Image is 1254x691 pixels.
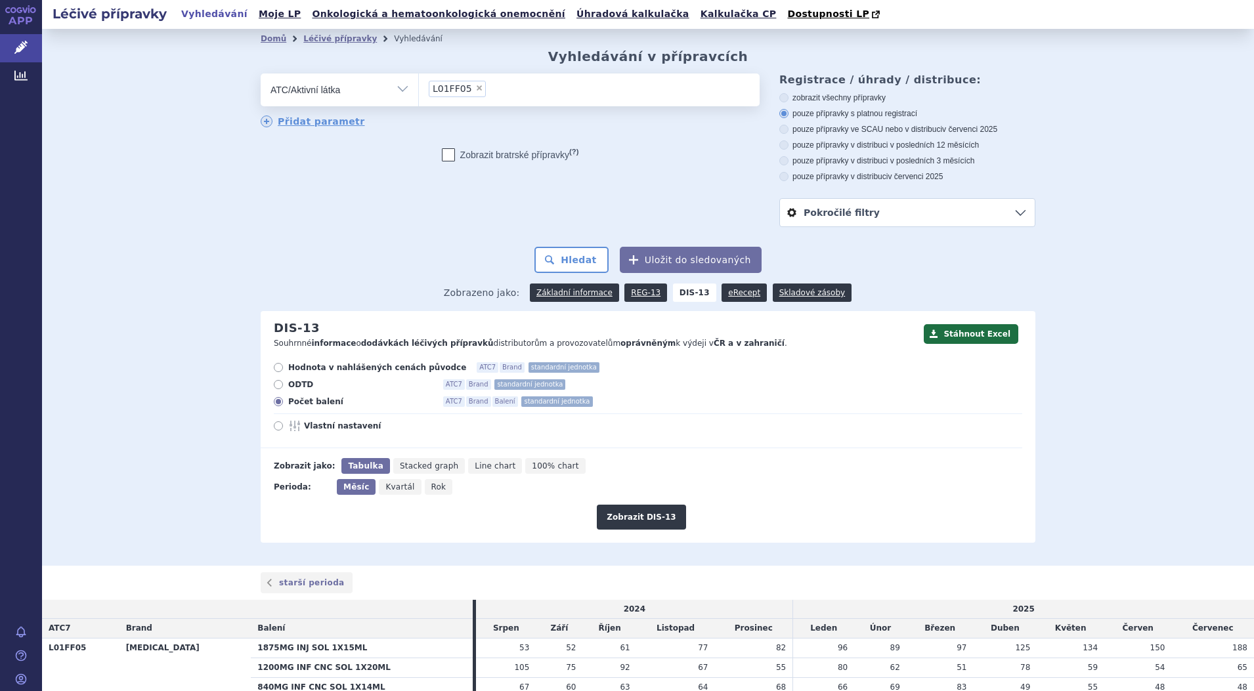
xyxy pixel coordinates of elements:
td: Červenec [1171,619,1254,639]
a: Přidat parametr [261,115,365,127]
span: ODTD [288,379,433,390]
button: Stáhnout Excel [924,324,1018,344]
span: Brand [126,623,152,633]
span: 51 [957,663,966,672]
span: v červenci 2025 [942,125,997,134]
strong: ČR a v zahraničí [714,339,785,348]
td: Listopad [637,619,715,639]
a: Onkologická a hematoonkologická onemocnění [308,5,569,23]
td: Září [536,619,582,639]
span: 77 [698,643,708,652]
label: pouze přípravky ve SCAU nebo v distribuci [779,124,1035,135]
a: Dostupnosti LP [783,5,886,24]
a: Úhradová kalkulačka [573,5,693,23]
span: 54 [1155,663,1165,672]
button: Zobrazit DIS-13 [597,505,685,530]
a: Domů [261,34,286,43]
a: Moje LP [255,5,305,23]
span: 53 [519,643,529,652]
span: 55 [776,663,786,672]
span: v červenci 2025 [888,172,943,181]
th: 1875MG INJ SOL 1X15ML [251,639,473,658]
span: 80 [838,663,848,672]
span: 82 [776,643,786,652]
label: pouze přípravky v distribuci v posledních 12 měsících [779,140,1035,150]
strong: oprávněným [620,339,676,348]
span: 52 [566,643,576,652]
span: ATC7 [443,379,465,390]
span: 75 [566,663,576,672]
span: standardní jednotka [494,379,565,390]
td: Červen [1104,619,1171,639]
a: Pokročilé filtry [780,199,1035,226]
span: 62 [890,663,900,672]
a: REG-13 [624,283,667,302]
span: 78 [1020,663,1030,672]
span: 89 [890,643,900,652]
span: 65 [1238,663,1247,672]
input: L01FF05 [490,80,497,96]
button: Uložit do sledovaných [620,247,762,273]
span: Balení [492,396,518,407]
span: Hodnota v nahlášených cenách původce [288,362,466,373]
span: 97 [957,643,966,652]
span: Stacked graph [400,461,458,471]
td: Květen [1037,619,1104,639]
div: Perioda: [274,479,330,495]
td: 2024 [476,600,792,619]
span: Zobrazeno jako: [444,283,520,302]
span: 59 [1088,663,1098,672]
td: Únor [854,619,907,639]
h2: Vyhledávání v přípravcích [548,49,748,64]
strong: dodávkách léčivých přípravků [361,339,494,348]
abbr: (?) [569,148,578,156]
td: Březen [907,619,974,639]
h2: DIS-13 [274,321,320,335]
span: 188 [1232,643,1247,652]
span: 92 [620,663,630,672]
a: starší perioda [261,572,353,593]
span: L01FF05 [433,84,472,93]
span: Brand [500,362,525,373]
span: Tabulka [348,461,383,471]
span: Počet balení [288,396,433,407]
a: Vyhledávání [177,5,251,23]
a: Léčivé přípravky [303,34,377,43]
label: pouze přípravky v distribuci [779,171,1035,182]
label: Zobrazit bratrské přípravky [442,148,579,161]
td: Říjen [582,619,636,639]
span: Měsíc [343,482,369,492]
span: Brand [466,396,491,407]
label: pouze přípravky s platnou registrací [779,108,1035,119]
h3: Registrace / úhrady / distribuce: [779,73,1035,86]
span: 125 [1015,643,1030,652]
span: ATC7 [443,396,465,407]
td: Leden [793,619,855,639]
span: Kvartál [385,482,414,492]
label: pouze přípravky v distribuci v posledních 3 měsících [779,156,1035,166]
span: 100% chart [532,461,578,471]
td: Duben [973,619,1037,639]
span: × [475,84,483,92]
td: 2025 [793,600,1254,619]
div: Zobrazit jako: [274,458,335,474]
span: Vlastní nastavení [304,421,448,431]
button: Hledat [534,247,609,273]
a: Kalkulačka CP [697,5,781,23]
span: ATC7 [49,623,71,633]
span: Balení [257,623,285,633]
p: Souhrnné o distributorům a provozovatelům k výdeji v . [274,338,917,349]
strong: DIS-13 [673,283,716,302]
a: eRecept [722,283,767,302]
span: 105 [514,663,529,672]
li: Vyhledávání [394,29,460,49]
span: 134 [1083,643,1098,652]
span: 96 [838,643,848,652]
span: Brand [466,379,491,390]
span: Rok [431,482,446,492]
span: ATC7 [477,362,498,373]
a: Skladové zásoby [773,283,852,302]
span: Dostupnosti LP [787,9,869,19]
span: standardní jednotka [529,362,599,373]
span: standardní jednotka [521,396,592,407]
